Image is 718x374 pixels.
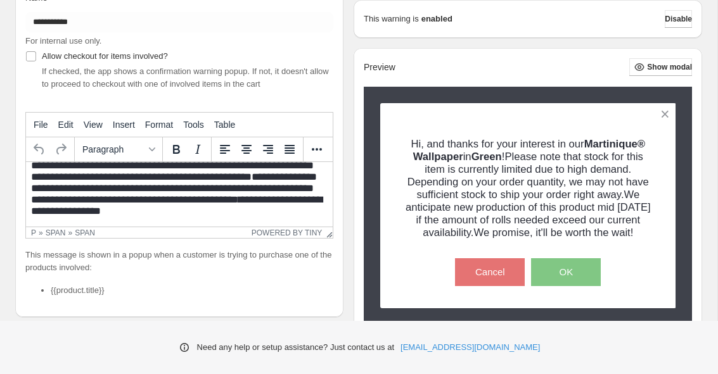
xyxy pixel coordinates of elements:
div: Resize [322,227,333,238]
span: Hi, and thanks for your interest in our in ! [411,138,646,163]
button: Disable [665,10,692,28]
div: span [46,228,66,237]
a: [EMAIL_ADDRESS][DOMAIN_NAME] [401,341,540,354]
button: Align right [257,139,279,160]
button: Cancel [455,258,525,286]
strong: Green [471,151,502,163]
span: Table [214,120,235,130]
p: This message is shown in a popup when a customer is trying to purchase one of the products involved: [25,249,333,274]
span: Disable [665,14,692,24]
span: For internal use only. [25,36,101,46]
p: This warning is [364,13,419,25]
a: Powered by Tiny [252,228,323,237]
button: Undo [29,139,50,160]
button: Bold [165,139,187,160]
div: » [68,228,73,237]
button: More... [306,139,328,160]
li: {{product.title}} [51,284,333,297]
div: p [31,228,36,237]
button: Show modal [629,58,692,76]
span: Format [145,120,173,130]
strong: Martinique® Wallpaper [413,138,645,163]
button: Align left [214,139,236,160]
button: Justify [279,139,300,160]
span: File [34,120,48,130]
h2: Preview [364,62,395,73]
span: View [84,120,103,130]
iframe: Rich Text Area [26,162,333,227]
span: We anticipate new production of this product mid [DATE] if the amount of rolls needed exceed our ... [406,189,651,239]
div: » [39,228,43,237]
button: OK [531,258,601,286]
span: Show modal [647,62,692,72]
span: Tools [183,120,204,130]
div: span [75,228,95,237]
span: Allow checkout for items involved? [42,51,168,61]
span: Edit [58,120,74,130]
span: Please note that stock for this item is currently limited due to high demand. Depending on your o... [407,151,649,201]
span: If checked, the app shows a confirmation warning popup. If not, it doesn't allow to proceed to ch... [42,66,329,89]
button: Redo [50,139,72,160]
strong: enabled [421,13,452,25]
span: We promise, it'll be worth the wait! [473,227,633,239]
button: Italic [187,139,208,160]
span: Paragraph [82,144,144,154]
button: Align center [236,139,257,160]
button: Formats [77,139,160,160]
span: Insert [113,120,135,130]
